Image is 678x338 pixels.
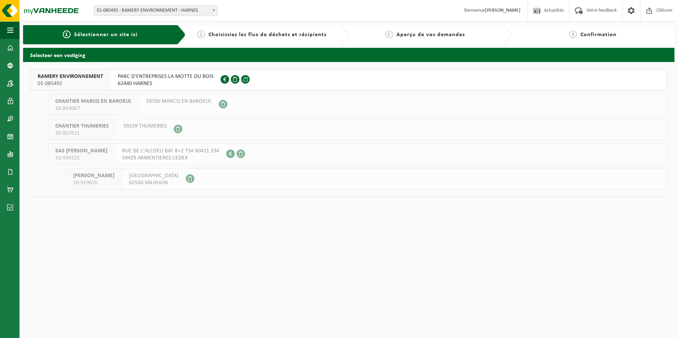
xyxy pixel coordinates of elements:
[38,80,103,87] span: 01-085492
[146,98,212,105] span: 59700 MARCQ EN BAROEUL
[55,105,132,112] span: 10-854067
[55,130,109,137] span: 10-857621
[118,80,213,87] span: 62440 HARNES
[94,5,218,16] span: 01-085492 - RAMERY ENVIRONNEMENT - HARNES
[580,32,617,38] span: Confirmation
[38,73,103,80] span: RAMERY ENVIRONNEMENT
[209,32,327,38] span: Choisissiez les flux de déchets et récipients
[30,69,667,90] button: RAMERY ENVIRONNEMENT 01-085492 PARC D'ENTREPRISES LA MOTTE DU BOIS62440 HARNES
[396,32,465,38] span: Aperçu de vos demandes
[197,30,205,38] span: 2
[55,123,109,130] span: CHANTIER THUMERIES
[385,30,393,38] span: 3
[73,179,115,186] span: 10-919826
[485,8,521,13] strong: [PERSON_NAME]
[73,172,115,179] span: [PERSON_NAME]
[55,154,107,162] span: 10-934131
[63,30,71,38] span: 1
[129,179,179,186] span: 62550 VALHUON
[118,73,213,80] span: PARC D'ENTREPRISES LA MOTTE DU BOIS
[23,48,674,62] h2: Selecteer een vestiging
[55,98,132,105] span: CHANTIER MARCQ EN BAROEUL
[122,154,219,162] span: 59429 ARMENTIERES CEDEX
[122,147,219,154] span: RUE DE L'ALLOEU BAT R+2 TSA 80411 334
[129,172,179,179] span: [GEOGRAPHIC_DATA]
[74,32,138,38] span: Sélectionner un site ici
[94,6,217,16] span: 01-085492 - RAMERY ENVIRONNEMENT - HARNES
[569,30,577,38] span: 4
[123,123,167,130] span: 59239 THUMERIES
[55,147,107,154] span: SAS [PERSON_NAME]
